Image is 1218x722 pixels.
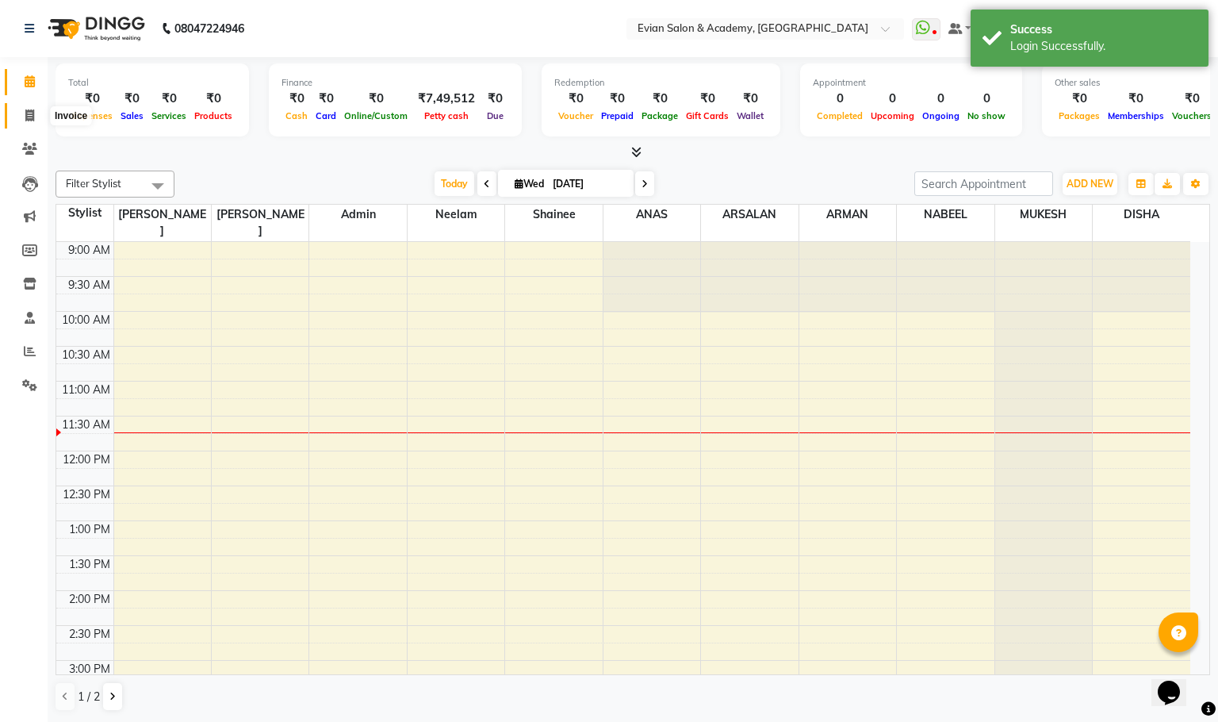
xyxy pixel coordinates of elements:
[597,110,638,121] span: Prepaid
[117,90,147,108] div: ₹0
[897,205,994,225] span: NABEEL
[481,90,509,108] div: ₹0
[114,205,211,241] span: [PERSON_NAME]
[68,90,117,108] div: ₹0
[638,110,682,121] span: Package
[638,90,682,108] div: ₹0
[59,486,113,503] div: 12:30 PM
[309,205,406,225] span: Admin
[174,6,244,51] b: 08047224946
[701,205,798,225] span: ARSALAN
[603,205,700,225] span: ANAS
[66,591,113,608] div: 2:00 PM
[66,556,113,573] div: 1:30 PM
[190,90,236,108] div: ₹0
[554,76,768,90] div: Redemption
[1104,110,1168,121] span: Memberships
[66,177,121,190] span: Filter Stylist
[340,90,412,108] div: ₹0
[867,110,918,121] span: Upcoming
[548,172,627,196] input: 2025-09-03
[682,90,733,108] div: ₹0
[554,90,597,108] div: ₹0
[1168,110,1216,121] span: Vouchers
[733,90,768,108] div: ₹0
[56,205,113,221] div: Stylist
[733,110,768,121] span: Wallet
[420,110,473,121] span: Petty cash
[867,90,918,108] div: 0
[66,626,113,643] div: 2:30 PM
[963,90,1009,108] div: 0
[963,110,1009,121] span: No show
[190,110,236,121] span: Products
[554,110,597,121] span: Voucher
[1093,205,1190,225] span: DISHA
[59,347,113,363] div: 10:30 AM
[918,110,963,121] span: Ongoing
[1067,178,1113,190] span: ADD NEW
[1010,38,1197,55] div: Login Successfully.
[995,205,1092,225] span: MUKESH
[1055,110,1104,121] span: Packages
[66,521,113,538] div: 1:00 PM
[212,205,308,241] span: [PERSON_NAME]
[59,382,113,398] div: 11:00 AM
[282,90,312,108] div: ₹0
[147,110,190,121] span: Services
[40,6,149,51] img: logo
[813,110,867,121] span: Completed
[1151,659,1202,706] iframe: chat widget
[918,90,963,108] div: 0
[68,76,236,90] div: Total
[1168,90,1216,108] div: ₹0
[1055,90,1104,108] div: ₹0
[813,76,1009,90] div: Appointment
[340,110,412,121] span: Online/Custom
[1063,173,1117,195] button: ADD NEW
[51,106,91,125] div: Invoice
[1010,21,1197,38] div: Success
[117,110,147,121] span: Sales
[282,76,509,90] div: Finance
[59,417,113,433] div: 11:30 AM
[799,205,896,225] span: ARMAN
[147,90,190,108] div: ₹0
[597,90,638,108] div: ₹0
[282,110,312,121] span: Cash
[78,689,100,705] span: 1 / 2
[682,110,733,121] span: Gift Cards
[483,110,507,121] span: Due
[312,90,340,108] div: ₹0
[914,171,1053,196] input: Search Appointment
[312,110,340,121] span: Card
[66,661,113,678] div: 3:00 PM
[511,178,548,190] span: Wed
[65,242,113,259] div: 9:00 AM
[813,90,867,108] div: 0
[505,205,602,225] span: Shainee
[408,205,504,225] span: Neelam
[59,312,113,328] div: 10:00 AM
[412,90,481,108] div: ₹7,49,512
[65,277,113,294] div: 9:30 AM
[435,171,474,196] span: Today
[1104,90,1168,108] div: ₹0
[59,451,113,468] div: 12:00 PM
